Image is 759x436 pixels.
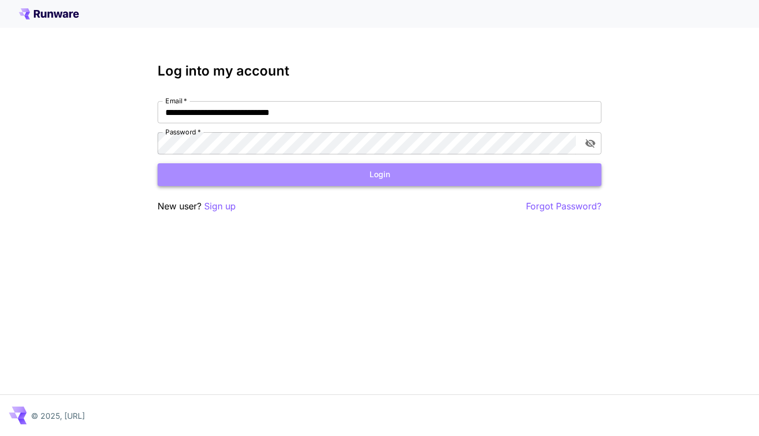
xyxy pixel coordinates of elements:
button: Sign up [204,199,236,213]
p: © 2025, [URL] [31,410,85,422]
h3: Log into my account [158,63,601,79]
label: Email [165,96,187,106]
button: toggle password visibility [580,133,600,153]
label: Password [165,127,201,137]
button: Forgot Password? [526,199,601,213]
button: Login [158,163,601,186]
p: New user? [158,199,236,213]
